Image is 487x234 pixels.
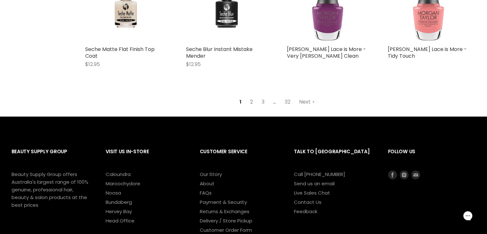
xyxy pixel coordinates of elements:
a: Returns & Exchanges [200,208,249,215]
h2: Talk to [GEOGRAPHIC_DATA] [294,144,375,170]
a: Bundaberg [106,199,132,205]
a: Seche Blur Instant Mistake Mender [186,46,253,60]
h2: Follow us [388,144,476,170]
a: Live Sales Chat [294,189,330,196]
a: [PERSON_NAME] Lace is More - Very [PERSON_NAME] Clean [287,46,366,60]
span: $12.95 [186,61,201,68]
a: Noosa [106,189,121,196]
a: Caloundra [106,171,131,178]
span: ... [270,96,280,108]
span: 1 [236,96,245,108]
a: Customer Order Form [200,227,252,233]
a: FAQs [200,189,212,196]
iframe: Gorgias live chat messenger [455,204,481,228]
a: Hervey Bay [106,208,132,215]
a: [PERSON_NAME] Lace is More - Tidy Touch [388,46,467,60]
h2: Beauty Supply Group [12,144,93,170]
a: Next [296,96,318,108]
a: 2 [247,96,256,108]
a: Payment & Security [200,199,247,205]
p: Beauty Supply Group offers Australia's largest range of 100% genuine, professional hair, beauty &... [12,171,88,209]
a: Maroochydore [106,180,140,187]
a: Call [PHONE_NUMBER] [294,171,345,178]
a: Head Office [106,217,134,224]
a: 32 [281,96,294,108]
a: Send us an email [294,180,335,187]
a: Feedback [294,208,317,215]
a: Our Story [200,171,222,178]
h2: Customer Service [200,144,281,170]
a: Delivery / Store Pickup [200,217,252,224]
a: Contact Us [294,199,321,205]
a: About [200,180,215,187]
a: 3 [258,96,268,108]
a: Seche Matte Flat Finish Top Coat [85,46,155,60]
span: $12.95 [85,61,100,68]
h2: Visit Us In-Store [106,144,187,170]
